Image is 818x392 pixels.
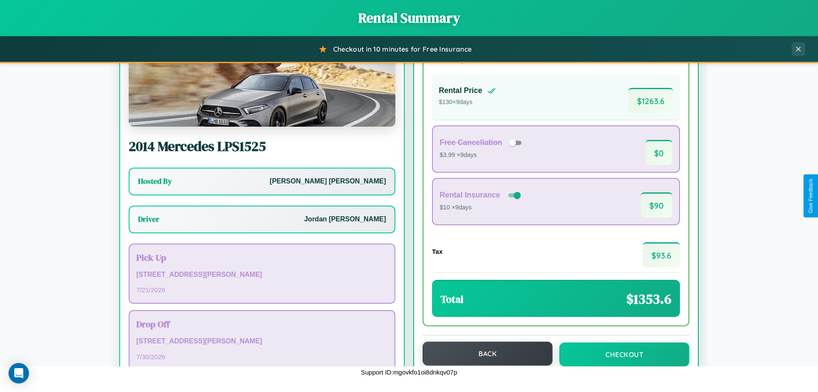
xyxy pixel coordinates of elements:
span: $ 90 [641,192,672,218]
p: $ 130 × 9 days [439,97,496,108]
span: $ 93.6 [643,242,680,267]
h2: 2014 Mercedes LPS1525 [129,137,395,156]
p: [PERSON_NAME] [PERSON_NAME] [270,175,386,188]
div: Open Intercom Messenger [9,363,29,383]
h3: Total [441,292,464,306]
span: $ 1263.6 [628,88,673,113]
button: Back [423,342,553,366]
button: Checkout [559,343,689,366]
h1: Rental Summary [9,9,809,27]
p: Jordan [PERSON_NAME] [304,213,386,226]
h3: Driver [138,214,159,224]
h4: Rental Price [439,86,482,95]
span: $ 0 [645,140,672,165]
h3: Pick Up [136,251,388,264]
h4: Rental Insurance [440,191,500,200]
h3: Hosted By [138,176,172,186]
img: Mercedes LPS1525 [129,41,395,127]
p: $10 × 9 days [440,202,522,213]
p: $3.99 × 9 days [440,150,524,161]
div: Give Feedback [808,179,814,213]
h4: Free Cancellation [440,138,502,147]
p: 7 / 21 / 2026 [136,284,388,296]
span: $ 1353.6 [626,290,671,308]
p: [STREET_ADDRESS][PERSON_NAME] [136,335,388,348]
h4: Tax [432,248,443,255]
span: Checkout in 10 minutes for Free Insurance [333,45,472,53]
h3: Drop Off [136,318,388,330]
p: Support ID: mgovkfo1oi8dnkqv07p [361,366,457,378]
p: [STREET_ADDRESS][PERSON_NAME] [136,269,388,281]
p: 7 / 30 / 2026 [136,351,388,363]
